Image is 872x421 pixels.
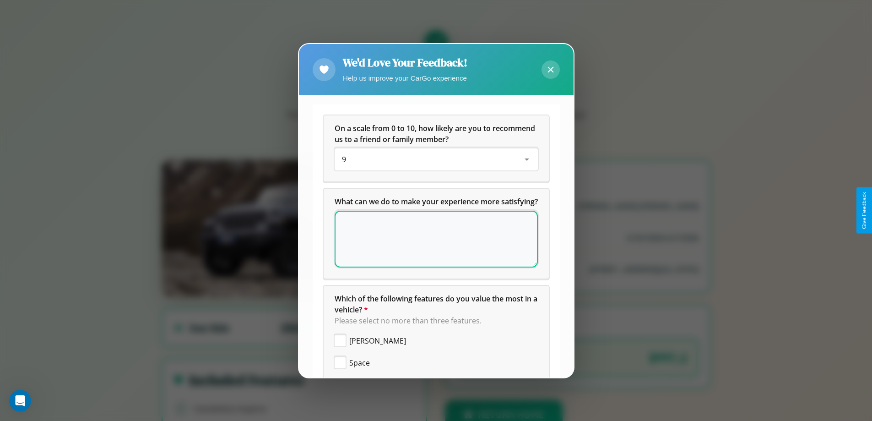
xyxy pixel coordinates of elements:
span: 9 [342,154,346,164]
span: What can we do to make your experience more satisfying? [335,197,538,207]
h5: On a scale from 0 to 10, how likely are you to recommend us to a friend or family member? [335,123,538,145]
div: On a scale from 0 to 10, how likely are you to recommend us to a friend or family member? [324,115,549,181]
span: [PERSON_NAME] [349,335,406,346]
span: On a scale from 0 to 10, how likely are you to recommend us to a friend or family member? [335,123,537,144]
span: Please select no more than three features. [335,316,482,326]
h2: We'd Love Your Feedback! [343,55,467,70]
iframe: Intercom live chat [9,390,31,412]
span: Space [349,357,370,368]
div: On a scale from 0 to 10, how likely are you to recommend us to a friend or family member? [335,148,538,170]
span: Which of the following features do you value the most in a vehicle? [335,294,539,315]
p: Help us improve your CarGo experience [343,72,467,84]
div: Give Feedback [861,192,867,229]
